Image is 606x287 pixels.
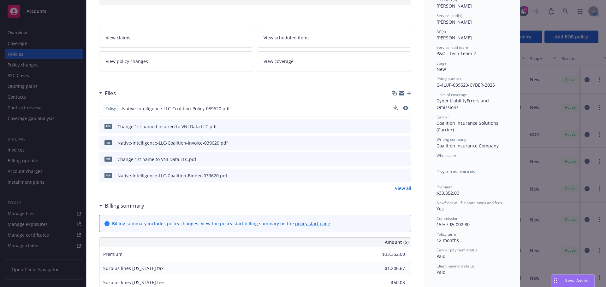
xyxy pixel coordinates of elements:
[403,123,409,130] button: preview file
[393,140,398,146] button: download file
[437,269,446,275] span: Paid
[564,278,589,283] span: Nova Assist
[403,172,409,179] button: preview file
[437,114,449,120] span: Carrier
[437,29,446,34] span: AC(s)
[437,158,438,164] span: -
[103,265,163,271] span: Surplus lines [US_STATE] tax
[437,153,456,158] span: Wholesaler
[264,34,310,41] span: View scheduled items
[368,250,409,259] input: 0.00
[437,232,456,237] span: Policy term
[393,156,398,163] button: download file
[437,76,461,82] span: Policy number
[105,89,116,97] h3: Files
[437,120,500,133] span: Coalition Insurance Solutions (Carrier)
[122,105,230,112] span: Native-Intelligence-LLC-Coalition-Policy-039620.pdf
[103,279,164,285] span: Surplus lines [US_STATE] fee
[437,35,472,41] span: [PERSON_NAME]
[437,190,459,196] span: $33,352.00
[264,58,294,65] span: View coverage
[437,263,475,269] span: Client payment status
[117,156,196,163] div: Change 1st name to VNI Data LLC.pdf
[393,105,398,112] button: download file
[437,200,502,205] span: Newfront will file state taxes and fees
[437,66,446,72] span: New
[295,221,330,227] a: policy start page
[257,28,411,48] a: View scheduled items
[103,251,122,257] span: Premium
[117,140,228,146] div: Native-Intelligence-LLC-Coalition-Invoice-039620.pdf
[393,105,398,110] button: download file
[117,172,227,179] div: Native-Intelligence-LLC-Coalition-Binder-039620.pdf
[437,137,466,142] span: Writing company
[105,202,144,210] h3: Billing summary
[368,264,409,273] input: 0.00
[437,253,446,259] span: Paid
[106,34,130,41] span: View claims
[437,169,477,174] span: Program administrator
[437,237,459,243] span: 12 months
[112,220,331,227] div: Billing summary includes policy changes. View the policy start billing summary on the .
[437,98,466,104] span: Cyber Liability
[437,221,470,227] span: 15% / $5,002.80
[437,206,444,212] span: Yes
[437,13,462,18] span: Service lead(s)
[437,174,438,180] span: -
[437,216,458,221] span: Commission
[437,19,472,25] span: [PERSON_NAME]
[437,92,467,97] span: Lines of coverage
[551,274,595,287] button: Nova Assist
[437,3,472,9] span: [PERSON_NAME]
[437,45,468,50] span: Service lead team
[437,60,447,66] span: Stage
[393,172,398,179] button: download file
[99,89,116,97] div: Files
[403,105,408,112] button: preview file
[104,140,112,145] span: pdf
[257,51,411,71] a: View coverage
[104,173,112,178] span: pdf
[104,124,112,129] span: pdf
[403,140,409,146] button: preview file
[437,247,477,253] span: Carrier payment status
[117,123,217,130] div: Change 1st named insured to VNI Data LLC.pdf
[403,106,408,110] button: preview file
[437,50,476,56] span: P&C - Tech Team 2
[437,82,495,88] span: C-4LUP-039620-CYBER-2025
[437,143,499,149] span: Coalition Insurance Company
[99,28,253,48] a: View claims
[99,51,253,71] a: View policy changes
[99,202,144,210] div: Billing summary
[385,239,408,245] span: Amount ($)
[104,157,112,161] span: pdf
[551,275,559,287] div: Drag to move
[395,185,411,192] a: View all
[393,123,398,130] button: download file
[403,156,409,163] button: preview file
[104,106,117,111] span: Policy
[437,184,453,190] span: Premium
[106,58,148,65] span: View policy changes
[437,98,490,110] span: Errors and Omissions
